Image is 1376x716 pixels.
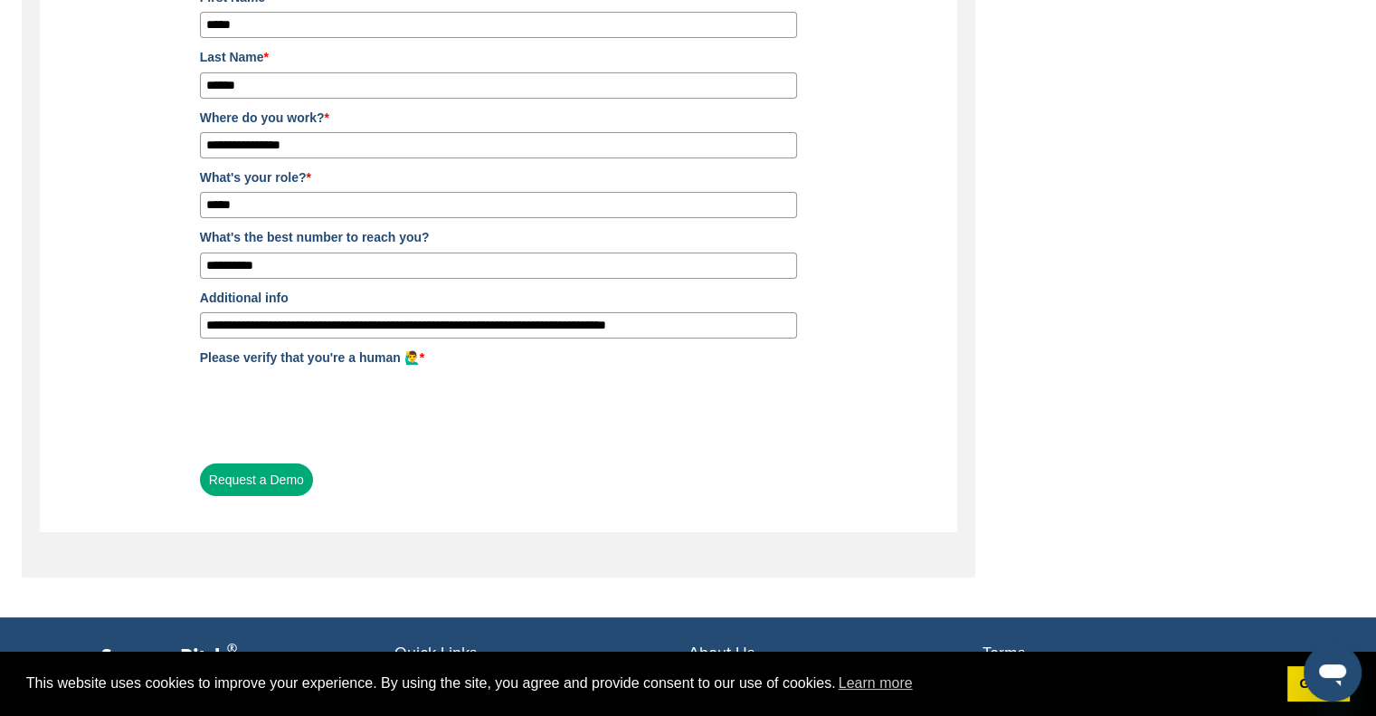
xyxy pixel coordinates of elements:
[200,227,797,247] label: What's the best number to reach you?
[200,373,475,444] iframe: reCAPTCHA
[1304,644,1362,702] iframe: Button to launch messaging window
[200,463,313,496] button: Request a Demo
[836,670,916,697] a: learn more about cookies
[227,637,237,660] span: ®
[26,670,1273,697] span: This website uses cookies to improve your experience. By using the site, you agree and provide co...
[200,348,797,368] label: Please verify that you're a human 🙋‍♂️
[200,167,797,187] label: What's your role?
[394,643,477,663] span: Quick Links
[100,644,394,671] p: SponsorPitch
[200,47,797,67] label: Last Name
[982,643,1025,663] span: Terms
[200,108,797,128] label: Where do you work?
[200,288,797,308] label: Additional info
[1287,666,1350,702] a: dismiss cookie message
[688,643,754,663] span: About Us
